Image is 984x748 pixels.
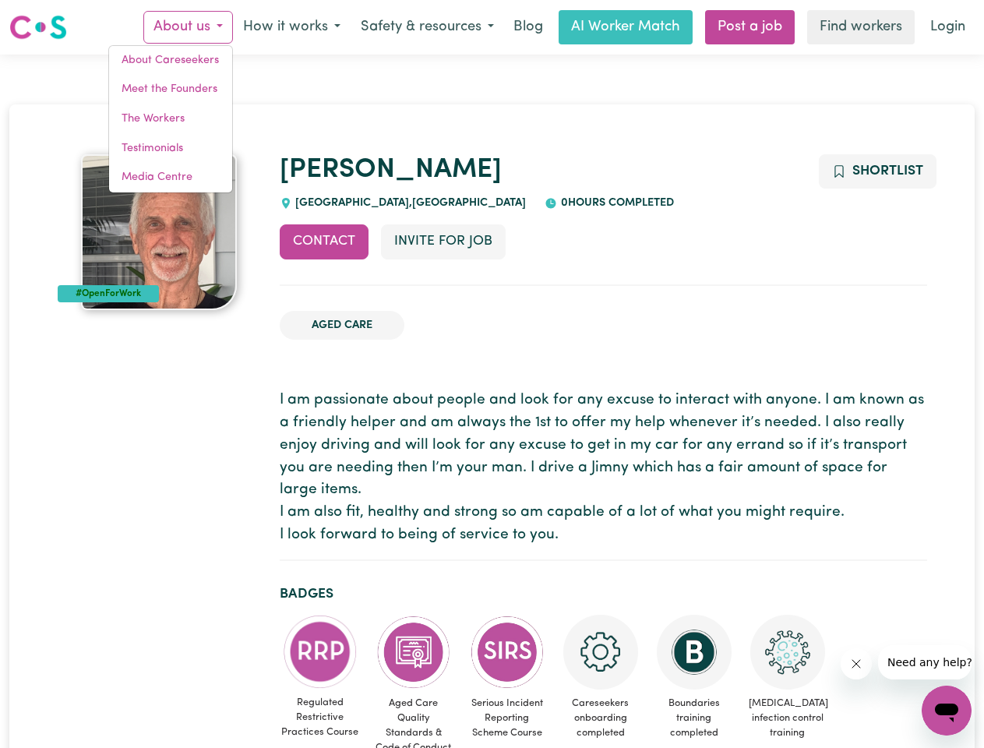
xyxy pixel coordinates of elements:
[109,134,232,164] a: Testimonials
[563,615,638,690] img: CS Academy: Careseekers Onboarding course completed
[109,104,232,134] a: The Workers
[58,285,160,302] div: #OpenForWork
[467,690,548,747] span: Serious Incident Reporting Scheme Course
[878,645,972,679] iframe: Message from company
[280,689,361,746] span: Regulated Restrictive Practices Course
[143,11,233,44] button: About us
[841,648,872,679] iframe: Close message
[654,690,735,747] span: Boundaries training completed
[922,686,972,736] iframe: Button to launch messaging window
[852,164,923,178] span: Shortlist
[819,154,936,189] button: Add to shortlist
[705,10,795,44] a: Post a job
[280,157,502,184] a: [PERSON_NAME]
[108,45,233,193] div: About us
[280,224,369,259] button: Contact
[807,10,915,44] a: Find workers
[109,75,232,104] a: Meet the Founders
[504,10,552,44] a: Blog
[280,390,927,547] p: I am passionate about people and look for any excuse to interact with anyone. I am known as a fri...
[283,615,358,689] img: CS Academy: Regulated Restrictive Practices course completed
[9,11,94,23] span: Need any help?
[9,13,67,41] img: Careseekers logo
[351,11,504,44] button: Safety & resources
[921,10,975,44] a: Login
[109,46,232,76] a: About Careseekers
[280,586,927,602] h2: Badges
[657,615,732,690] img: CS Academy: Boundaries in care and support work course completed
[560,690,641,747] span: Careseekers onboarding completed
[292,197,527,209] span: [GEOGRAPHIC_DATA] , [GEOGRAPHIC_DATA]
[750,615,825,690] img: CS Academy: COVID-19 Infection Control Training course completed
[233,11,351,44] button: How it works
[470,615,545,690] img: CS Academy: Serious Incident Reporting Scheme course completed
[381,224,506,259] button: Invite for Job
[376,615,451,690] img: CS Academy: Aged Care Quality Standards & Code of Conduct course completed
[81,154,237,310] img: Kenneth
[559,10,693,44] a: AI Worker Match
[747,690,828,747] span: [MEDICAL_DATA] infection control training
[109,163,232,192] a: Media Centre
[557,197,674,209] span: 0 hours completed
[9,9,67,45] a: Careseekers logo
[58,154,261,310] a: Kenneth's profile picture'#OpenForWork
[280,311,404,340] li: Aged Care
